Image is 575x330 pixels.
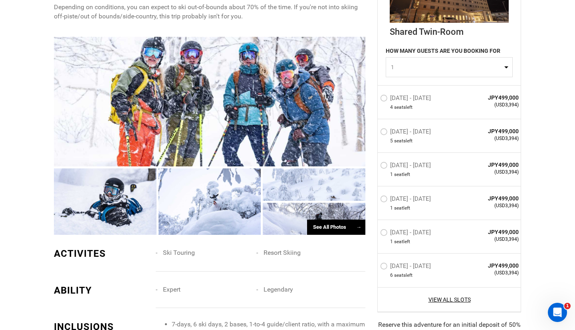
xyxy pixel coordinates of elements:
span: s [403,104,406,111]
label: [DATE] - [DATE] [380,262,433,272]
span: JPY499,000 [461,262,519,270]
span: (USD3,394) [461,270,519,276]
iframe: Intercom live chat [548,303,567,322]
span: seat left [394,205,410,212]
span: JPY499,000 [461,194,519,202]
span: Expert [163,286,180,293]
span: JPY499,000 [461,94,519,102]
label: [DATE] - [DATE] [380,162,433,171]
span: 1 [391,63,502,71]
div: See All Photos [307,220,365,235]
span: (USD3,394) [461,236,519,243]
span: seat left [394,272,412,279]
span: (USD3,394) [461,102,519,108]
span: JPY499,000 [461,127,519,135]
span: seat left [394,238,410,245]
label: [DATE] - [DATE] [380,94,433,104]
span: Ski Touring [163,249,195,256]
span: 1 [390,171,393,178]
span: JPY499,000 [461,161,519,169]
span: (USD3,394) [461,202,519,209]
div: ABILITY [54,284,150,297]
label: [DATE] - [DATE] [380,229,433,238]
span: s [403,272,406,279]
span: s [403,138,406,144]
span: 5 [390,138,393,144]
span: 4 [390,104,393,111]
span: 1 [390,238,393,245]
div: ACTIVITES [54,247,150,260]
span: → [356,224,361,230]
label: [DATE] - [DATE] [380,128,433,138]
span: 6 [390,272,393,279]
label: HOW MANY GUESTS ARE YOU BOOKING FOR [386,47,500,57]
span: (USD3,394) [461,169,519,176]
span: 1 [390,205,393,212]
div: Shared Twin-Room [390,23,509,38]
label: [DATE] - [DATE] [380,195,433,205]
a: View All Slots [380,296,519,304]
span: Resort Skiing [264,249,301,256]
span: JPY499,000 [461,228,519,236]
span: seat left [394,171,410,178]
span: (USD3,394) [461,135,519,142]
span: seat left [394,104,412,111]
span: seat left [394,138,412,144]
span: Legendary [264,286,293,293]
span: 1 [564,303,571,309]
button: 1 [386,57,513,77]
